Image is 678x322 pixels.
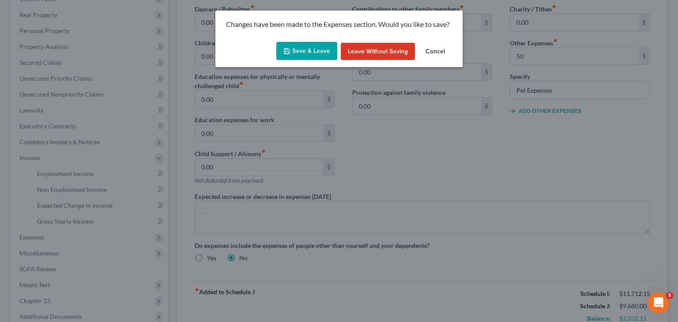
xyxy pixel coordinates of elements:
button: Cancel [418,43,452,60]
button: Leave without Saving [341,43,415,60]
p: Changes have been made to the Expenses section. Would you like to save? [226,19,452,30]
button: Save & Leave [276,42,337,60]
span: 5 [666,292,673,299]
iframe: Intercom live chat [648,292,669,313]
